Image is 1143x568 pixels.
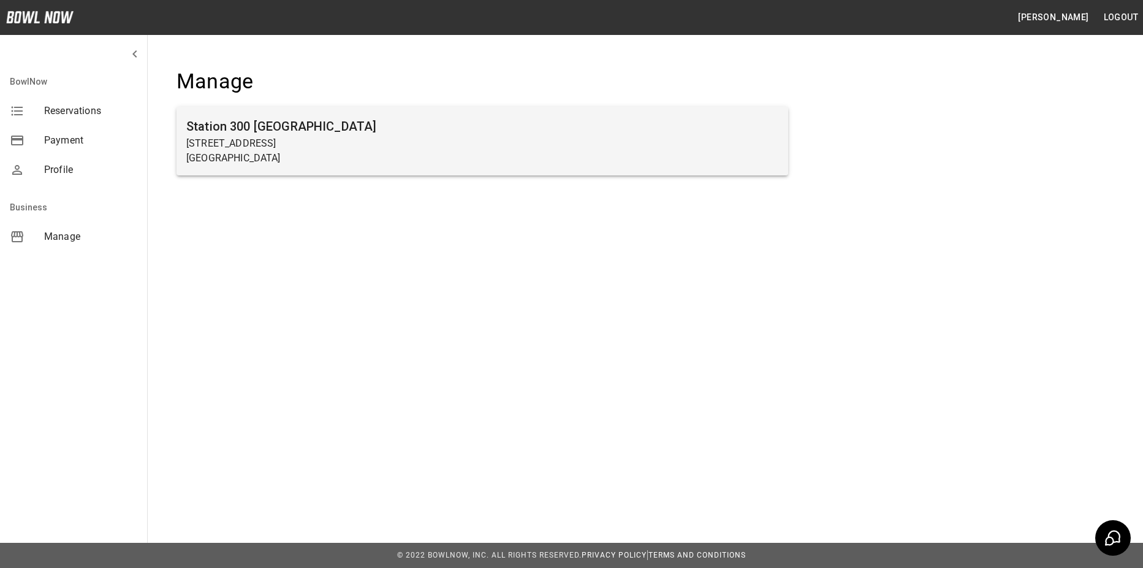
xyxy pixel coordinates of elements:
[44,229,137,244] span: Manage
[582,551,647,559] a: Privacy Policy
[1013,6,1093,29] button: [PERSON_NAME]
[177,69,788,94] h4: Manage
[6,11,74,23] img: logo
[397,551,582,559] span: © 2022 BowlNow, Inc. All Rights Reserved.
[44,104,137,118] span: Reservations
[1099,6,1143,29] button: Logout
[186,151,778,166] p: [GEOGRAPHIC_DATA]
[186,136,778,151] p: [STREET_ADDRESS]
[44,163,137,177] span: Profile
[648,551,746,559] a: Terms and Conditions
[186,117,778,136] h6: Station 300 [GEOGRAPHIC_DATA]
[44,133,137,148] span: Payment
